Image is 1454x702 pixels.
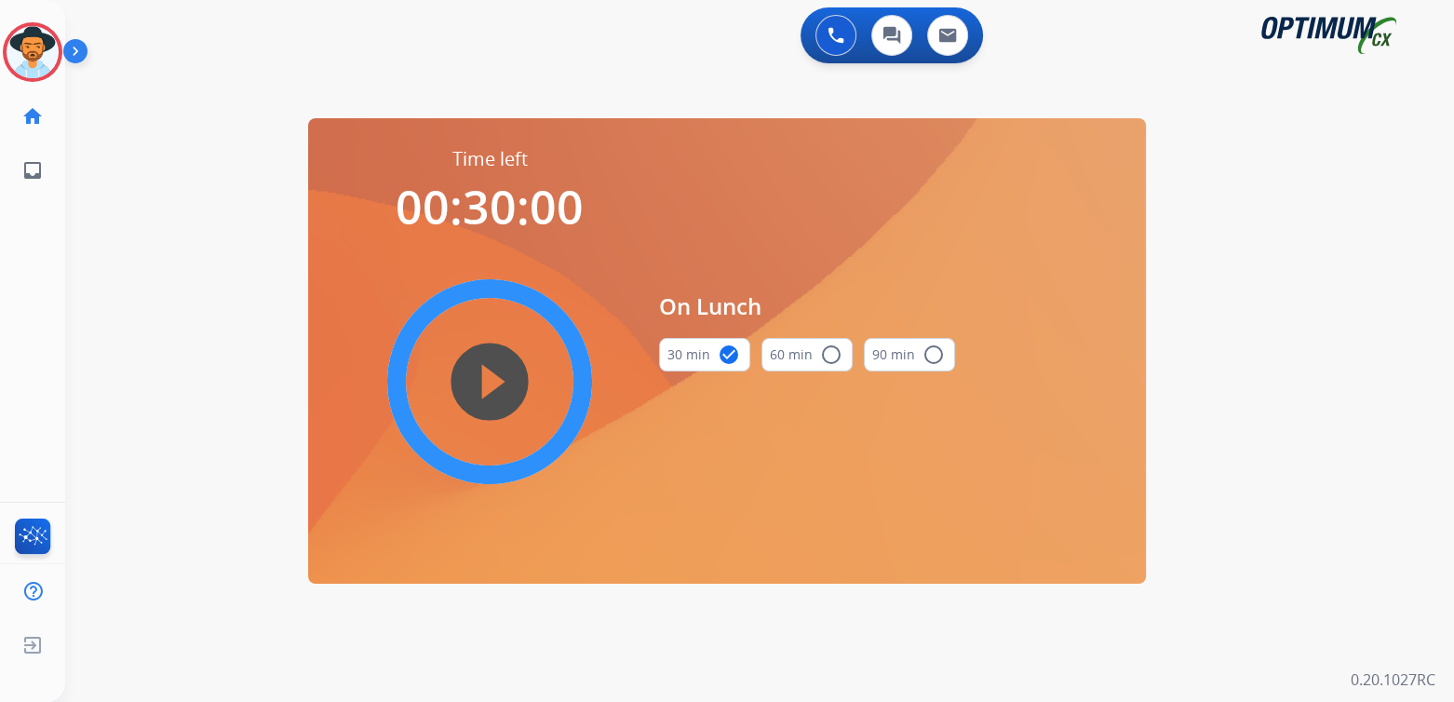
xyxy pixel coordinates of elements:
span: 00:30:00 [396,175,584,238]
mat-icon: home [21,105,44,128]
mat-icon: radio_button_unchecked [820,344,842,366]
button: 60 min [761,338,853,371]
mat-icon: inbox [21,159,44,182]
button: 30 min [659,338,750,371]
mat-icon: check_circle [718,344,740,366]
button: 90 min [864,338,955,371]
span: Time left [452,146,528,172]
span: On Lunch [659,290,955,323]
mat-icon: play_circle_filled [478,371,501,393]
p: 0.20.1027RC [1351,668,1435,691]
mat-icon: radio_button_unchecked [922,344,945,366]
img: avatar [7,26,59,78]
